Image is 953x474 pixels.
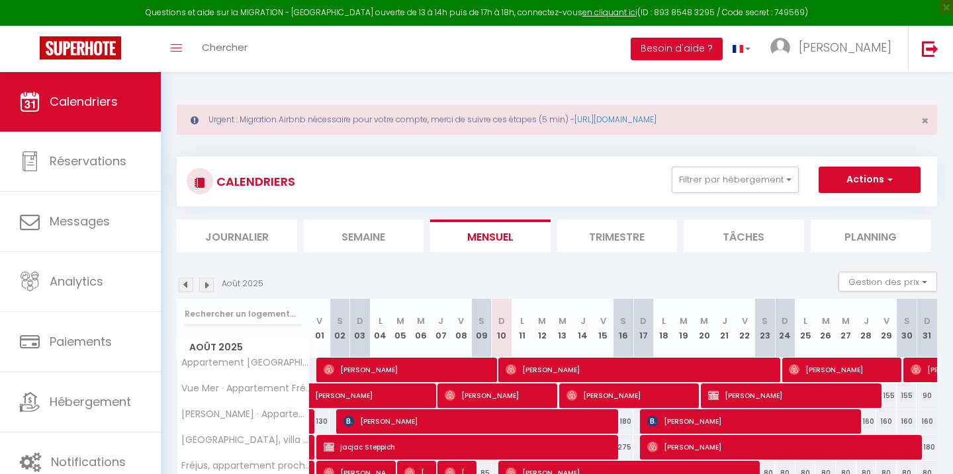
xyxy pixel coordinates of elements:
abbr: S [337,315,343,327]
span: [PERSON_NAME] [506,357,779,382]
span: [PERSON_NAME] [445,383,554,408]
abbr: L [520,315,524,327]
span: Notifications [51,454,126,470]
th: 25 [795,299,816,358]
th: 19 [674,299,694,358]
abbr: S [620,315,626,327]
abbr: M [842,315,850,327]
div: 160 [876,409,897,434]
span: Fréjus, appartement proche centre-ville [179,461,312,471]
button: Filtrer par hébergement [672,167,799,193]
abbr: D [498,315,505,327]
th: 26 [815,299,836,358]
span: Messages [50,213,110,229]
th: 04 [370,299,390,358]
th: 12 [532,299,553,358]
abbr: V [742,315,748,327]
abbr: M [700,315,708,327]
div: 155 [897,383,917,408]
th: 07 [431,299,451,358]
li: Trimestre [557,219,678,252]
abbr: J [438,315,443,327]
abbr: M [822,315,830,327]
th: 10 [492,299,512,358]
th: 03 [350,299,371,358]
span: [PERSON_NAME] [315,376,498,401]
img: ... [770,38,790,58]
li: Semaine [304,219,424,252]
button: Besoin d'aide ? [631,38,723,60]
th: 23 [755,299,776,358]
abbr: M [396,315,404,327]
abbr: V [316,315,322,327]
span: [PERSON_NAME] [708,383,879,408]
span: Paiements [50,333,112,350]
img: Super Booking [40,36,121,59]
th: 15 [593,299,613,358]
li: Tâches [684,219,804,252]
li: Journalier [177,219,297,252]
th: 09 [471,299,492,358]
li: Planning [811,219,931,252]
a: ... [PERSON_NAME] [760,26,908,72]
abbr: D [924,315,930,327]
span: Vue Mer · Appartement Fréjus Plage,1 Ch [179,383,312,393]
abbr: V [458,315,464,327]
span: Hébergement [50,393,131,410]
th: 29 [876,299,897,358]
div: 160 [917,409,937,434]
abbr: V [600,315,606,327]
span: × [921,112,929,129]
abbr: M [559,315,567,327]
abbr: M [538,315,546,327]
th: 31 [917,299,937,358]
th: 22 [735,299,755,358]
th: 11 [512,299,532,358]
th: 28 [856,299,877,358]
span: Août 2025 [177,338,309,357]
abbr: J [864,315,869,327]
div: 180 [613,409,633,434]
span: jacjac Steppich [324,434,617,459]
span: [PERSON_NAME] [647,434,921,459]
span: Analytics [50,273,103,290]
span: [PERSON_NAME] [343,409,617,434]
p: Août 2025 [222,278,263,290]
div: 160 [897,409,917,434]
abbr: L [379,315,383,327]
th: 24 [775,299,795,358]
th: 17 [633,299,654,358]
th: 02 [330,299,350,358]
button: Close [921,115,929,127]
th: 30 [897,299,917,358]
a: [URL][DOMAIN_NAME] [574,114,657,125]
div: 160 [856,409,877,434]
th: 01 [310,299,330,358]
span: [PERSON_NAME] [789,357,898,382]
th: 06 [410,299,431,358]
a: en cliquant ici [582,7,637,18]
img: logout [922,40,938,57]
span: [PERSON_NAME] · Appartement Pinède Azur [179,409,312,419]
div: 155 [876,383,897,408]
span: [PERSON_NAME] [567,383,696,408]
li: Mensuel [430,219,551,252]
th: 27 [836,299,856,358]
abbr: D [640,315,647,327]
button: Actions [819,167,921,193]
abbr: L [803,315,807,327]
button: Gestion des prix [839,272,937,292]
th: 14 [572,299,593,358]
abbr: L [662,315,666,327]
span: [PERSON_NAME] [799,39,891,56]
span: Chercher [202,40,248,54]
abbr: M [417,315,425,327]
abbr: M [680,315,688,327]
input: Rechercher un logement... [185,302,302,326]
abbr: S [904,315,910,327]
span: Réservations [50,153,126,169]
th: 08 [451,299,472,358]
span: [PERSON_NAME] [647,409,859,434]
th: 18 [654,299,674,358]
span: [GEOGRAPHIC_DATA], villa proche centre historique [179,435,312,445]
